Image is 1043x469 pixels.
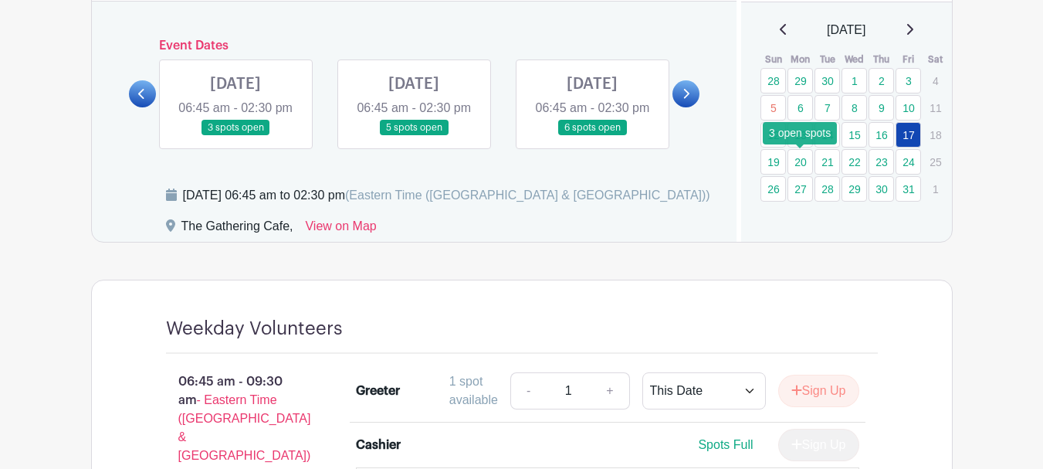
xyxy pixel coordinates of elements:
a: 20 [787,149,813,175]
th: Wed [841,52,868,67]
a: 28 [760,68,786,93]
a: 26 [760,176,786,202]
a: 24 [896,149,921,175]
div: The Gathering Cafe, [181,217,293,242]
a: 2 [869,68,894,93]
th: Tue [814,52,841,67]
p: 18 [923,123,948,147]
a: 31 [896,176,921,202]
a: 3 [896,68,921,93]
div: Cashier [356,436,401,454]
a: 27 [787,176,813,202]
div: [DATE] 06:45 am to 02:30 pm [183,186,710,205]
a: + [591,372,629,410]
a: 6 [787,95,813,121]
a: 22 [842,149,867,175]
span: (Eastern Time ([GEOGRAPHIC_DATA] & [GEOGRAPHIC_DATA])) [345,189,710,202]
p: 25 [923,150,948,174]
h4: Weekday Volunteers [166,318,343,340]
a: 1 [842,68,867,93]
div: 3 open spots [763,122,837,144]
th: Thu [868,52,895,67]
a: 29 [842,176,867,202]
p: 4 [923,69,948,93]
th: Mon [787,52,814,67]
button: Sign Up [778,375,859,407]
a: 29 [787,68,813,93]
a: 10 [896,95,921,121]
a: 12 [760,122,786,148]
span: Spots Full [698,438,753,451]
a: 28 [814,176,840,202]
a: 15 [842,122,867,148]
a: 17 [896,122,921,148]
a: 9 [869,95,894,121]
span: [DATE] [827,21,865,39]
a: 21 [814,149,840,175]
div: Greeter [356,382,400,400]
th: Sun [760,52,787,67]
a: 30 [869,176,894,202]
p: 1 [923,177,948,201]
th: Fri [895,52,922,67]
th: Sat [922,52,949,67]
a: 16 [869,122,894,148]
a: 19 [760,149,786,175]
a: 30 [814,68,840,93]
a: - [510,372,546,410]
p: 11 [923,96,948,120]
div: 1 spot available [449,372,498,410]
a: 5 [760,95,786,121]
a: 23 [869,149,894,175]
a: 7 [814,95,840,121]
a: 8 [842,95,867,121]
a: View on Map [305,217,376,242]
span: - Eastern Time ([GEOGRAPHIC_DATA] & [GEOGRAPHIC_DATA]) [178,393,311,462]
h6: Event Dates [156,39,673,53]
